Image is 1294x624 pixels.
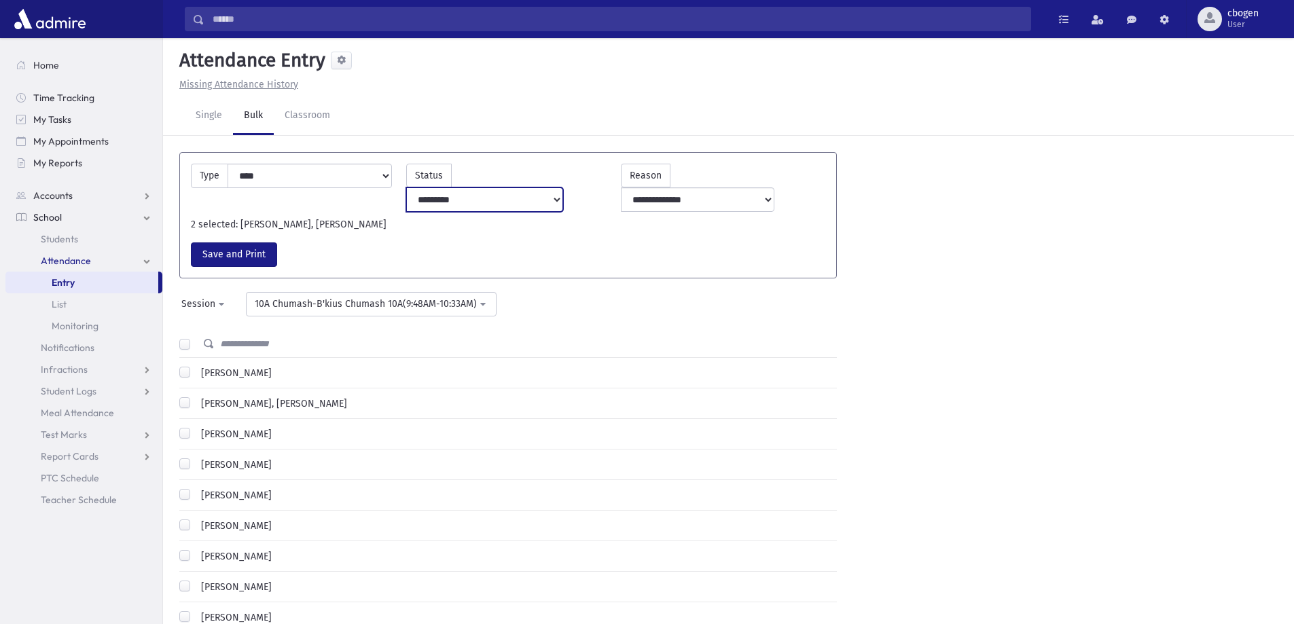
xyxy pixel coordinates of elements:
[33,59,59,71] span: Home
[5,54,162,76] a: Home
[191,242,277,267] button: Save and Print
[1227,19,1259,30] span: User
[246,292,497,316] button: 10A Chumash-B'kius Chumash 10A(9:48AM-10:33AM)
[196,397,347,411] label: [PERSON_NAME], [PERSON_NAME]
[5,109,162,130] a: My Tasks
[173,292,235,316] button: Session
[33,189,73,202] span: Accounts
[5,315,162,337] a: Monitoring
[196,458,272,472] label: [PERSON_NAME]
[5,228,162,250] a: Students
[5,272,158,293] a: Entry
[196,580,272,594] label: [PERSON_NAME]
[5,152,162,174] a: My Reports
[255,297,477,311] div: 10A Chumash-B'kius Chumash 10A(9:48AM-10:33AM)
[52,298,67,310] span: List
[5,489,162,511] a: Teacher Schedule
[33,92,94,104] span: Time Tracking
[33,211,62,223] span: School
[184,217,832,232] div: 2 selected: [PERSON_NAME], [PERSON_NAME]
[5,424,162,445] a: Test Marks
[174,49,325,72] h5: Attendance Entry
[5,130,162,152] a: My Appointments
[5,402,162,424] a: Meal Attendance
[181,297,215,311] div: Session
[11,5,89,33] img: AdmirePro
[196,427,272,441] label: [PERSON_NAME]
[5,185,162,206] a: Accounts
[52,320,98,332] span: Monitoring
[41,255,91,267] span: Attendance
[41,428,87,441] span: Test Marks
[185,97,233,135] a: Single
[41,494,117,506] span: Teacher Schedule
[5,467,162,489] a: PTC Schedule
[5,359,162,380] a: Infractions
[5,445,162,467] a: Report Cards
[621,164,670,187] label: Reason
[41,472,99,484] span: PTC Schedule
[41,385,96,397] span: Student Logs
[233,97,274,135] a: Bulk
[196,488,272,502] label: [PERSON_NAME]
[5,87,162,109] a: Time Tracking
[33,135,109,147] span: My Appointments
[196,519,272,533] label: [PERSON_NAME]
[41,342,94,354] span: Notifications
[5,337,162,359] a: Notifications
[1227,8,1259,19] span: cbogen
[174,79,298,90] a: Missing Attendance History
[5,250,162,272] a: Attendance
[33,157,82,169] span: My Reports
[52,276,75,289] span: Entry
[41,407,114,419] span: Meal Attendance
[41,450,98,462] span: Report Cards
[33,113,71,126] span: My Tasks
[191,164,228,188] label: Type
[41,233,78,245] span: Students
[204,7,1030,31] input: Search
[196,366,272,380] label: [PERSON_NAME]
[5,293,162,315] a: List
[406,164,452,187] label: Status
[41,363,88,375] span: Infractions
[179,79,298,90] u: Missing Attendance History
[274,97,341,135] a: Classroom
[5,380,162,402] a: Student Logs
[196,549,272,564] label: [PERSON_NAME]
[5,206,162,228] a: School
